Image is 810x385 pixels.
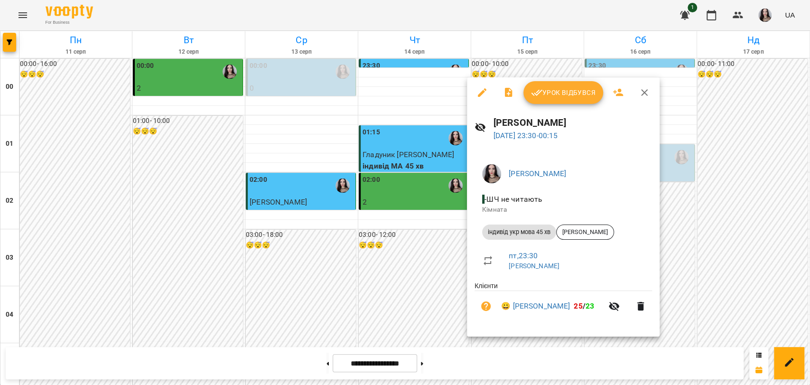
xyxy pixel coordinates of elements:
[556,225,614,240] div: [PERSON_NAME]
[574,301,594,310] b: /
[574,301,582,310] span: 25
[482,164,501,183] img: 23d2127efeede578f11da5c146792859.jpg
[482,228,556,236] span: індивід укр мова 45 хв
[557,228,614,236] span: [PERSON_NAME]
[482,205,644,215] p: Кімната
[523,81,603,104] button: Урок відбувся
[531,87,596,98] span: Урок відбувся
[586,301,594,310] span: 23
[501,300,570,312] a: 😀 [PERSON_NAME]
[482,195,544,204] span: - ШЧ не читають
[493,115,652,130] h6: [PERSON_NAME]
[509,262,559,270] a: [PERSON_NAME]
[475,295,497,318] button: Візит ще не сплачено. Додати оплату?
[509,169,566,178] a: [PERSON_NAME]
[475,281,652,325] ul: Клієнти
[493,131,558,140] a: [DATE] 23:30-00:15
[509,251,538,260] a: пт , 23:30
